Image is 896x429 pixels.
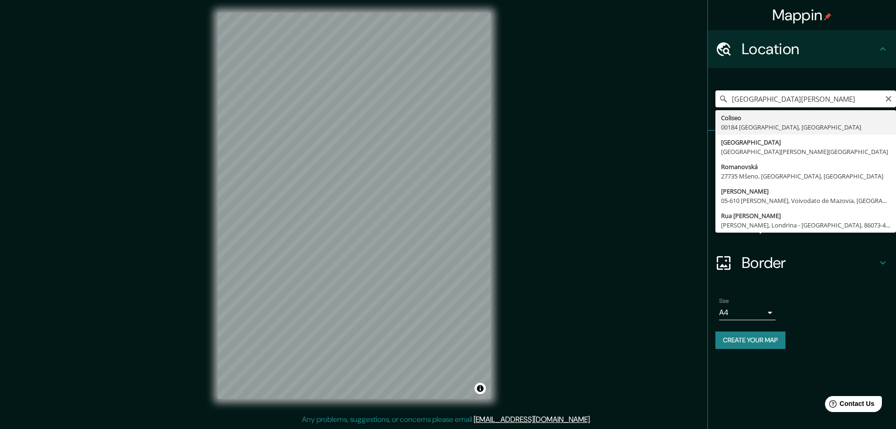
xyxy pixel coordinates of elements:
a: [EMAIL_ADDRESS][DOMAIN_NAME] [474,414,590,424]
button: Create your map [715,332,785,349]
div: [GEOGRAPHIC_DATA] [721,138,890,147]
div: [PERSON_NAME] [721,186,890,196]
div: A4 [719,305,776,320]
iframe: Help widget launcher [812,392,886,419]
h4: Border [742,253,877,272]
label: Size [719,297,729,305]
div: Location [708,30,896,68]
h4: Layout [742,216,877,235]
div: 00184 [GEOGRAPHIC_DATA], [GEOGRAPHIC_DATA] [721,122,890,132]
button: Toggle attribution [475,383,486,394]
h4: Location [742,40,877,58]
button: Clear [885,94,892,103]
div: Border [708,244,896,282]
div: Pins [708,131,896,169]
div: 27735 Mšeno, [GEOGRAPHIC_DATA], [GEOGRAPHIC_DATA] [721,171,890,181]
p: Any problems, suggestions, or concerns please email . [302,414,591,425]
div: [GEOGRAPHIC_DATA][PERSON_NAME][GEOGRAPHIC_DATA] [721,147,890,156]
div: . [593,414,595,425]
div: [PERSON_NAME], Londrina - [GEOGRAPHIC_DATA], 86073-490, [GEOGRAPHIC_DATA] [721,220,890,230]
div: Coliseo [721,113,890,122]
input: Pick your city or area [715,90,896,107]
img: pin-icon.png [824,13,832,20]
div: 05-610 [PERSON_NAME], Voivodato de Mazovia, [GEOGRAPHIC_DATA] [721,196,890,205]
canvas: Map [218,13,491,399]
div: Rua [PERSON_NAME] [721,211,890,220]
div: Style [708,169,896,206]
div: Layout [708,206,896,244]
div: Romanovská [721,162,890,171]
div: . [591,414,593,425]
h4: Mappin [772,6,832,24]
